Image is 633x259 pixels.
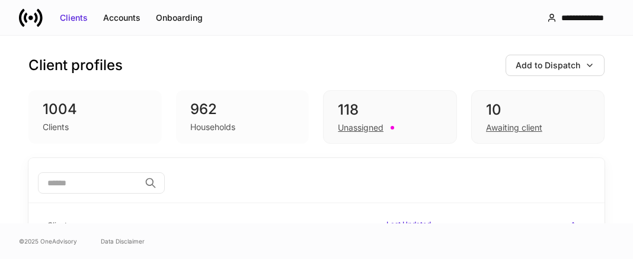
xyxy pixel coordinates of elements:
[95,8,148,27] button: Accounts
[323,90,456,144] div: 118Unassigned
[516,59,580,71] div: Add to Dispatch
[382,213,581,238] span: Last Updated
[101,236,145,246] a: Data Disclaimer
[486,122,542,134] div: Awaiting client
[190,100,295,119] div: 962
[386,219,431,230] h6: Last Updated
[103,12,140,24] div: Accounts
[148,8,210,27] button: Onboarding
[43,213,372,238] span: Client
[506,55,605,76] button: Add to Dispatch
[338,122,383,134] div: Unassigned
[60,12,88,24] div: Clients
[338,100,442,119] div: 118
[486,100,590,119] div: 10
[43,100,148,119] div: 1004
[190,121,235,133] div: Households
[43,121,69,133] div: Clients
[19,236,77,246] span: © 2025 OneAdvisory
[156,12,203,24] div: Onboarding
[47,219,67,230] h6: Client
[52,8,95,27] button: Clients
[471,90,605,144] div: 10Awaiting client
[28,56,123,75] h3: Client profiles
